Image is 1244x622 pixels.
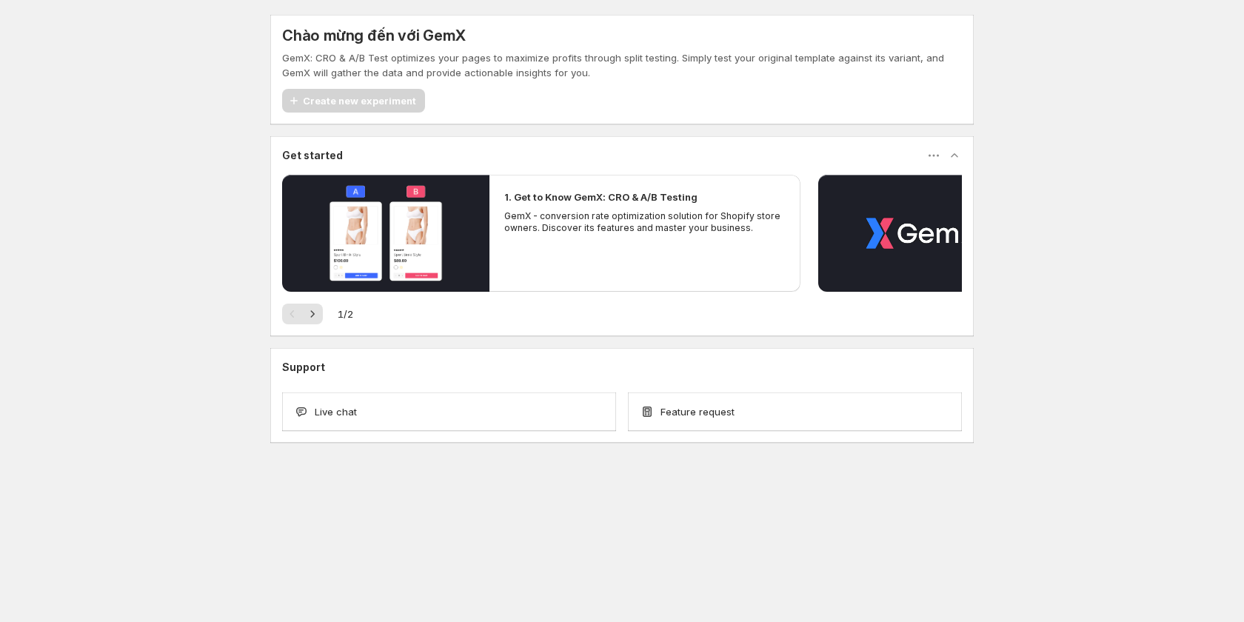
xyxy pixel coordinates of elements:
button: Phát video [818,175,1026,292]
p: GemX: CRO & A/B Test optimizes your pages to maximize profits through split testing. Simply test ... [282,50,962,80]
h5: Chào mừng đến với GemX [282,27,466,44]
h3: Support [282,360,325,375]
h2: 1. Get to Know GemX: CRO & A/B Testing [504,190,698,204]
span: Live chat [315,404,357,419]
p: GemX - conversion rate optimization solution for Shopify store owners. Discover its features and ... [504,210,786,234]
nav: Phân trang [282,304,323,324]
button: Tiếp [302,304,323,324]
button: Phát video [282,175,489,292]
span: Feature request [661,404,735,419]
span: 1 / 2 [338,307,353,321]
h3: Get started [282,148,343,163]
